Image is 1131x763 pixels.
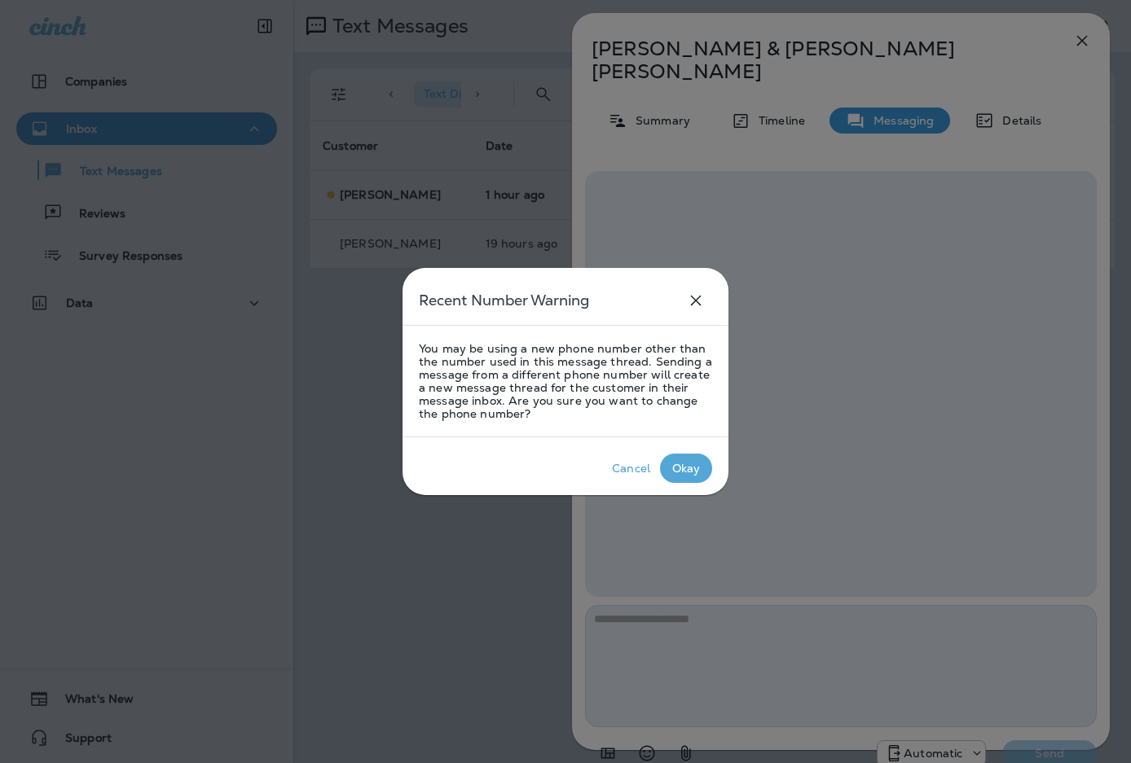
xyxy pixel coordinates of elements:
[680,284,712,317] button: close
[602,454,660,483] button: Cancel
[419,287,589,314] h5: Recent Number Warning
[672,462,701,475] div: Okay
[419,342,712,420] p: You may be using a new phone number other than the number used in this message thread. Sending a ...
[612,462,650,475] div: Cancel
[660,454,712,483] button: Okay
